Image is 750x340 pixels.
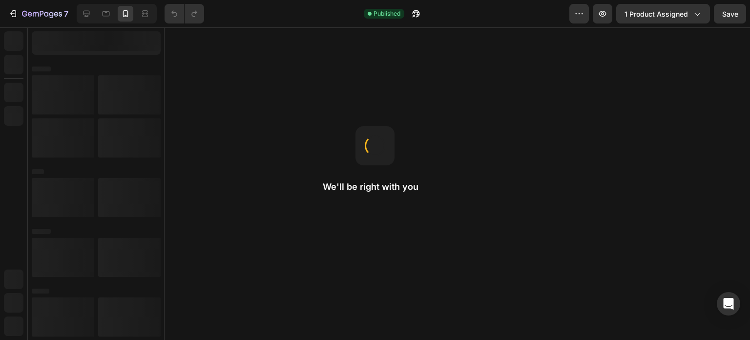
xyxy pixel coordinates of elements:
span: Save [722,10,738,18]
button: 7 [4,4,73,23]
h2: We'll be right with you [323,181,427,193]
button: 1 product assigned [616,4,710,23]
button: Save [714,4,746,23]
div: Undo/Redo [165,4,204,23]
div: Open Intercom Messenger [717,292,740,316]
p: 7 [64,8,68,20]
span: 1 product assigned [625,9,688,19]
span: Published [374,9,400,18]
